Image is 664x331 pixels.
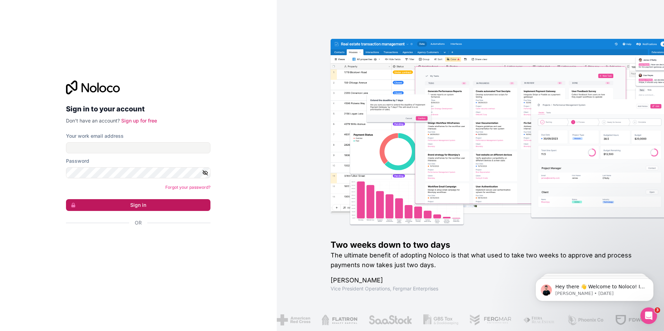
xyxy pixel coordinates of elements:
a: Sign up for free [121,118,157,124]
h2: Sign in to your account [66,103,210,115]
h1: Two weeks down to two days [331,239,642,251]
iframe: Intercom live chat [640,307,657,324]
span: 3 [655,307,660,313]
img: /assets/gbstax-C-GtDUiK.png [422,314,458,325]
img: /assets/fergmar-CudnrXN5.png [469,314,511,325]
a: Forgot your password? [165,185,210,190]
img: /assets/fdworks-Bi04fVtw.png [614,314,655,325]
img: /assets/saastock-C6Zbiodz.png [368,314,412,325]
img: /assets/flatiron-C8eUkumj.png [321,314,357,325]
input: Password [66,167,210,178]
iframe: Bouton "Se connecter avec Google" [63,234,208,249]
span: Or [135,219,142,226]
iframe: Intercom notifications message [525,264,664,312]
label: Your work email address [66,133,124,139]
img: /assets/fiera-fwj2N5v4.png [522,314,555,325]
h1: [PERSON_NAME] [331,275,642,285]
img: /assets/phoenix-BREaitsQ.png [566,314,603,325]
label: Password [66,158,89,164]
span: Don't have an account? [66,118,120,124]
button: Sign in [66,199,210,211]
h1: Vice President Operations , Fergmar Enterprises [331,285,642,292]
input: Email address [66,142,210,153]
h2: The ultimate benefit of adopting Noloco is that what used to take two weeks to approve and proces... [331,251,642,270]
img: /assets/american-red-cross-BAupjrZR.png [276,314,309,325]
